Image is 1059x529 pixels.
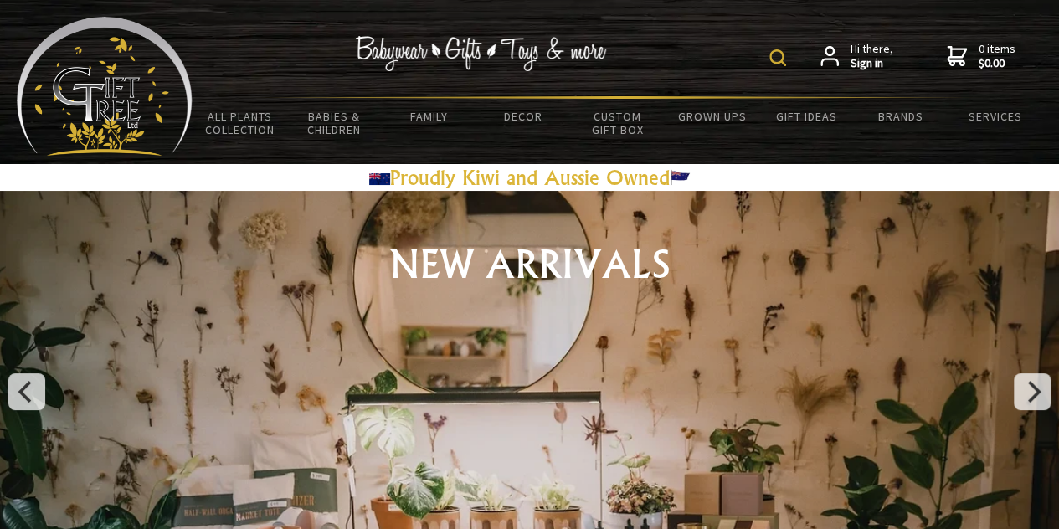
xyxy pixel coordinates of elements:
[356,36,607,71] img: Babywear - Gifts - Toys & more
[820,42,893,71] a: Hi there,Sign in
[476,99,570,134] a: Decor
[759,99,854,134] a: Gift Ideas
[851,56,893,71] strong: Sign in
[947,42,1015,71] a: 0 items$0.00
[979,56,1015,71] strong: $0.00
[1014,373,1051,410] button: Next
[853,99,948,134] a: Brands
[369,165,691,190] a: Proudly Kiwi and Aussie Owned
[287,99,382,147] a: Babies & Children
[769,49,786,66] img: product search
[8,373,45,410] button: Previous
[382,99,476,134] a: Family
[570,99,665,147] a: Custom Gift Box
[948,99,1042,134] a: Services
[665,99,759,134] a: Grown Ups
[17,17,193,156] img: Babyware - Gifts - Toys and more...
[979,41,1015,71] span: 0 items
[851,42,893,71] span: Hi there,
[193,99,287,147] a: All Plants Collection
